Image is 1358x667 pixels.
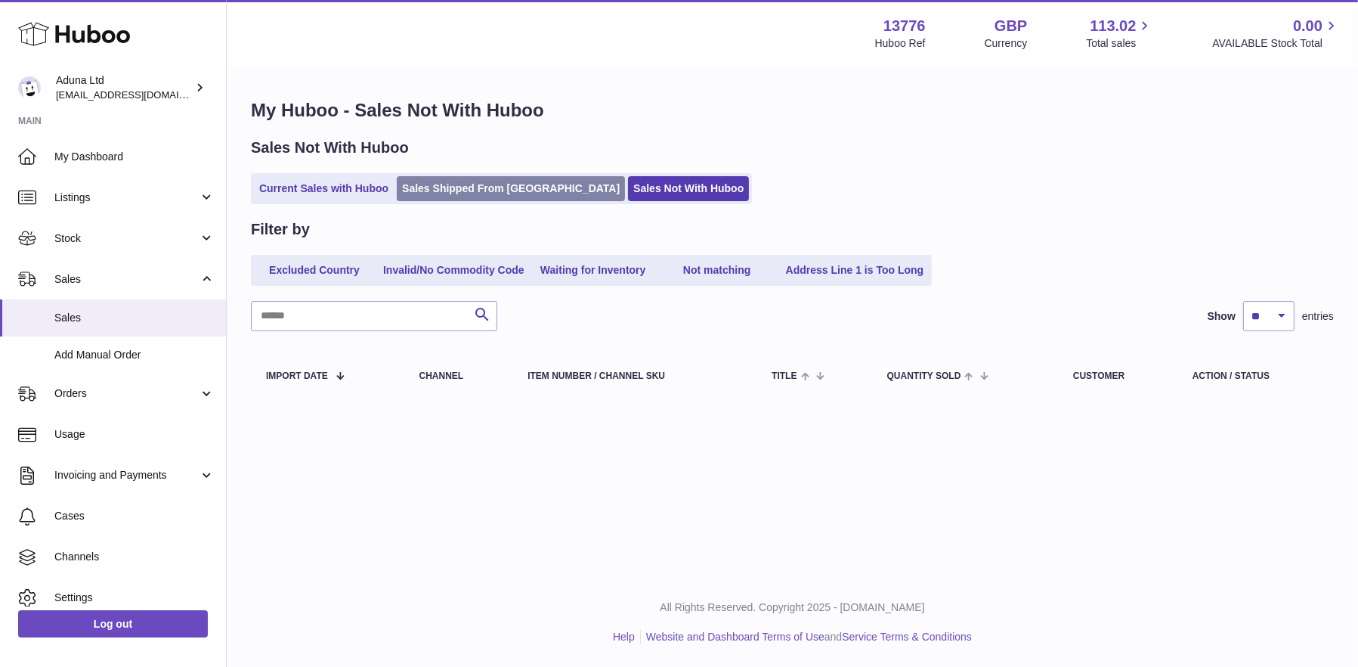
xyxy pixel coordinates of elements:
[657,258,778,283] a: Not matching
[1086,36,1153,51] span: Total sales
[1212,16,1340,51] a: 0.00 AVAILABLE Stock Total
[239,600,1346,615] p: All Rights Reserved. Copyright 2025 - [DOMAIN_NAME]
[54,550,215,564] span: Channels
[1073,371,1162,381] div: Customer
[54,509,215,523] span: Cases
[842,631,972,643] a: Service Terms & Conditions
[251,138,409,158] h2: Sales Not With Huboo
[772,371,797,381] span: Title
[56,88,222,101] span: [EMAIL_ADDRESS][DOMAIN_NAME]
[1086,16,1153,51] a: 113.02 Total sales
[54,386,199,401] span: Orders
[419,371,498,381] div: Channel
[254,176,394,201] a: Current Sales with Huboo
[646,631,824,643] a: Website and Dashboard Terms of Use
[18,610,208,638] a: Log out
[985,36,1028,51] div: Currency
[54,348,215,362] span: Add Manual Order
[995,16,1027,36] strong: GBP
[613,631,635,643] a: Help
[1293,16,1322,36] span: 0.00
[1212,36,1340,51] span: AVAILABLE Stock Total
[883,16,926,36] strong: 13776
[266,371,328,381] span: Import date
[875,36,926,51] div: Huboo Ref
[54,231,199,246] span: Stock
[378,258,530,283] a: Invalid/No Commodity Code
[54,191,199,205] span: Listings
[54,311,215,325] span: Sales
[1208,309,1236,324] label: Show
[54,468,199,482] span: Invoicing and Payments
[887,371,961,381] span: Quantity Sold
[56,73,192,102] div: Aduna Ltd
[54,272,199,287] span: Sales
[251,98,1334,123] h1: My Huboo - Sales Not With Huboo
[628,176,749,201] a: Sales Not With Huboo
[54,591,215,605] span: Settings
[251,219,310,240] h2: Filter by
[54,427,215,442] span: Usage
[1193,371,1319,381] div: Action / Status
[1090,16,1136,36] span: 113.02
[781,258,930,283] a: Address Line 1 is Too Long
[18,76,41,99] img: foyin.fagbemi@aduna.com
[254,258,375,283] a: Excluded Country
[1302,309,1334,324] span: entries
[397,176,625,201] a: Sales Shipped From [GEOGRAPHIC_DATA]
[533,258,654,283] a: Waiting for Inventory
[54,150,215,164] span: My Dashboard
[527,371,741,381] div: Item Number / Channel SKU
[641,630,972,644] li: and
